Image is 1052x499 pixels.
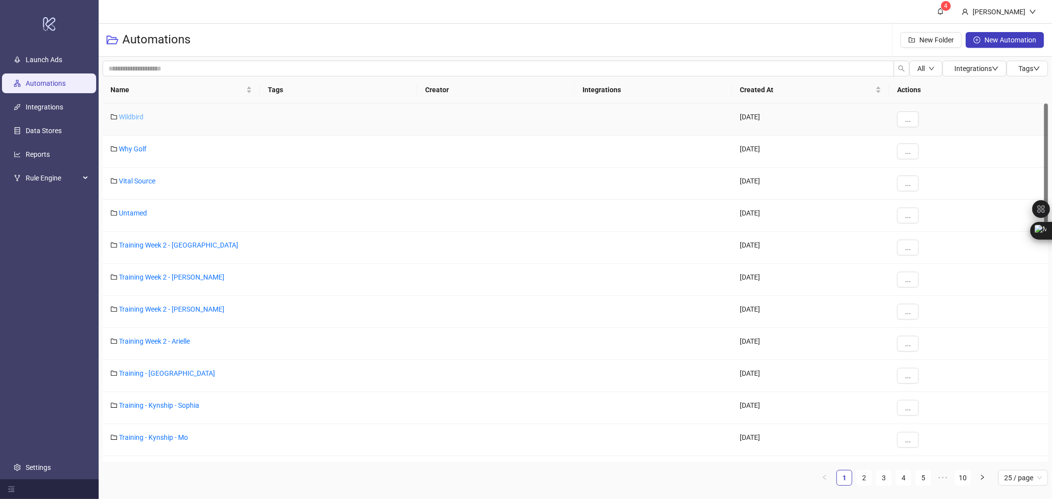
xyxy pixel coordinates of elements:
[897,272,919,287] button: ...
[119,433,188,441] a: Training - Kynship - Mo
[732,456,889,488] div: [DATE]
[905,436,911,444] span: ...
[897,432,919,448] button: ...
[905,212,911,219] span: ...
[110,113,117,120] span: folder
[110,338,117,345] span: folder
[119,369,215,377] a: Training - [GEOGRAPHIC_DATA]
[119,241,238,249] a: Training Week 2 - [GEOGRAPHIC_DATA]
[919,36,954,44] span: New Folder
[732,76,889,104] th: Created At
[417,76,575,104] th: Creator
[26,168,80,188] span: Rule Engine
[929,66,935,71] span: down
[8,486,15,493] span: menu-fold
[992,65,999,72] span: down
[26,463,51,471] a: Settings
[905,340,911,348] span: ...
[1007,61,1048,76] button: Tagsdown
[969,6,1029,17] div: [PERSON_NAME]
[732,392,889,424] div: [DATE]
[876,470,891,485] a: 3
[954,65,999,72] span: Integrations
[856,470,872,486] li: 2
[905,404,911,412] span: ...
[740,84,873,95] span: Created At
[110,402,117,409] span: folder
[901,32,962,48] button: New Folder
[26,150,50,158] a: Reports
[836,470,852,486] li: 1
[896,470,911,486] li: 4
[897,208,919,223] button: ...
[732,360,889,392] div: [DATE]
[110,242,117,249] span: folder
[974,36,980,43] span: plus-circle
[955,470,971,486] li: 10
[817,470,833,486] button: left
[119,113,144,121] a: Wildbird
[837,470,852,485] a: 1
[14,175,21,181] span: fork
[905,147,911,155] span: ...
[1018,65,1040,72] span: Tags
[110,370,117,377] span: folder
[944,2,948,9] span: 4
[822,474,828,480] span: left
[908,36,915,43] span: folder-add
[917,65,925,72] span: All
[905,308,911,316] span: ...
[905,115,911,123] span: ...
[897,176,919,191] button: ...
[941,1,951,11] sup: 4
[110,84,244,95] span: Name
[732,424,889,456] div: [DATE]
[103,76,260,104] th: Name
[1004,470,1042,485] span: 25 / page
[897,240,919,255] button: ...
[122,32,190,48] h3: Automations
[732,328,889,360] div: [DATE]
[26,79,66,87] a: Automations
[915,470,931,486] li: 5
[955,470,970,485] a: 10
[1033,65,1040,72] span: down
[732,104,889,136] div: [DATE]
[110,434,117,441] span: folder
[998,470,1048,486] div: Page Size
[119,337,190,345] a: Training Week 2 - Arielle
[119,145,146,153] a: Why Golf
[732,200,889,232] div: [DATE]
[110,178,117,184] span: folder
[897,143,919,159] button: ...
[937,8,944,15] span: bell
[119,305,224,313] a: Training Week 2 - [PERSON_NAME]
[943,61,1007,76] button: Integrationsdown
[905,276,911,284] span: ...
[119,401,199,409] a: Training - Kynship - Sophia
[26,127,62,135] a: Data Stores
[857,470,871,485] a: 2
[119,177,155,185] a: Vital Source
[898,65,905,72] span: search
[905,244,911,251] span: ...
[1029,8,1036,15] span: down
[817,470,833,486] li: Previous Page
[260,76,417,104] th: Tags
[962,8,969,15] span: user
[975,470,990,486] button: right
[876,470,892,486] li: 3
[897,368,919,384] button: ...
[979,474,985,480] span: right
[110,210,117,216] span: folder
[984,36,1036,44] span: New Automation
[966,32,1044,48] button: New Automation
[119,273,224,281] a: Training Week 2 - [PERSON_NAME]
[975,470,990,486] li: Next Page
[897,111,919,127] button: ...
[110,274,117,281] span: folder
[119,209,147,217] a: Untamed
[26,103,63,111] a: Integrations
[896,470,911,485] a: 4
[889,76,1048,104] th: Actions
